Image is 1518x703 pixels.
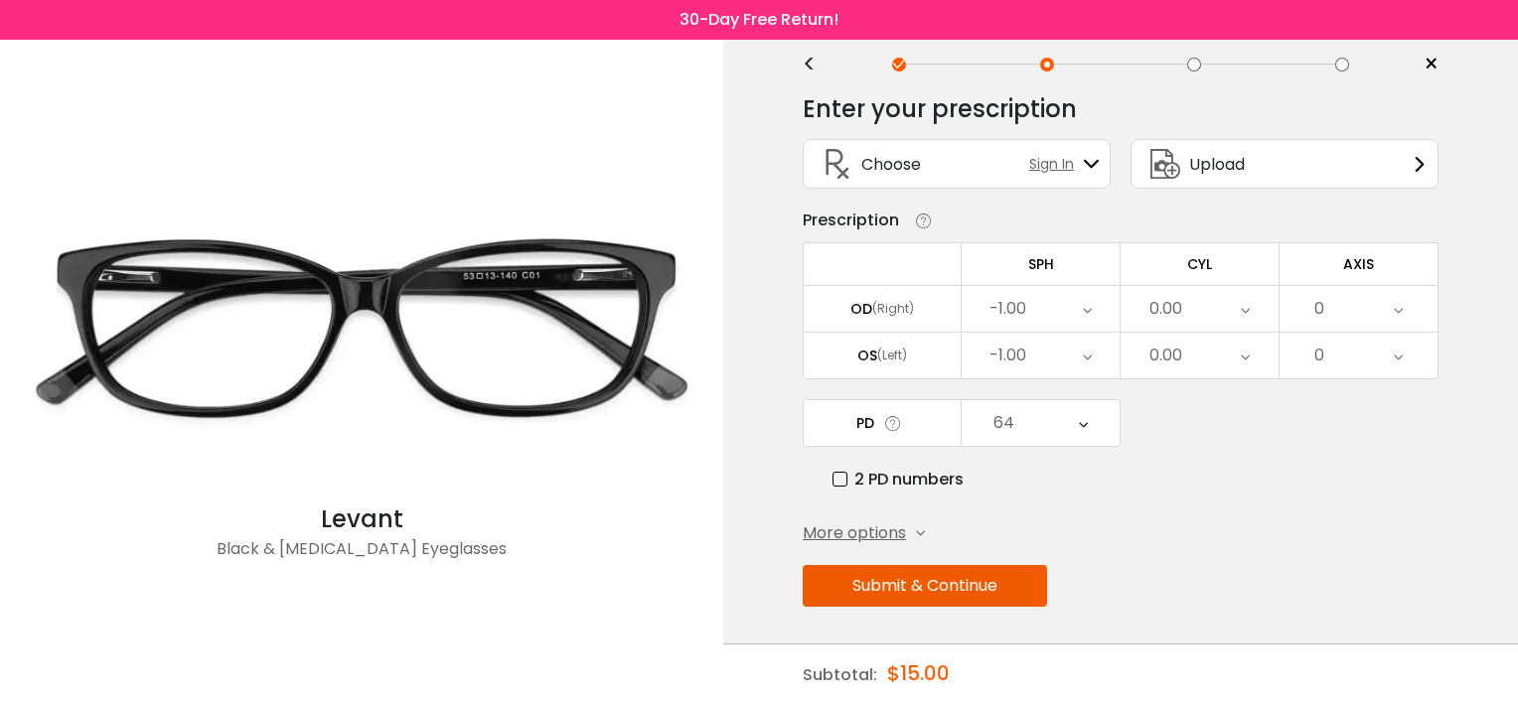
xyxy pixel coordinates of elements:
div: -1.00 [989,336,1026,375]
div: Prescription [803,209,899,232]
td: AXIS [1280,242,1439,285]
div: OS [857,347,877,364]
div: $15.00 [887,644,950,702]
span: More options [803,521,906,545]
div: (Left) [877,347,907,364]
button: Submit & Continue [803,565,1047,607]
div: (Right) [872,300,914,318]
a: × [1409,50,1439,79]
div: Enter your prescription [803,89,1077,129]
td: CYL [1121,242,1280,285]
div: 0.00 [1149,336,1182,375]
img: Black Levant - Acetate Eyeglasses [10,150,713,501]
div: Black & [MEDICAL_DATA] Eyeglasses [10,537,713,577]
td: PD [803,399,962,447]
div: -1.00 [989,289,1026,329]
div: 0.00 [1149,289,1182,329]
td: SPH [962,242,1121,285]
label: 2 PD numbers [833,467,964,492]
span: Choose [861,152,921,177]
span: × [1424,50,1439,79]
div: 64 [993,403,1014,443]
span: Sign In [1029,154,1084,175]
div: 0 [1314,289,1324,329]
div: 0 [1314,336,1324,375]
div: < [803,57,833,72]
div: Levant [10,501,713,537]
div: OD [850,300,872,318]
span: Upload [1189,152,1245,177]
